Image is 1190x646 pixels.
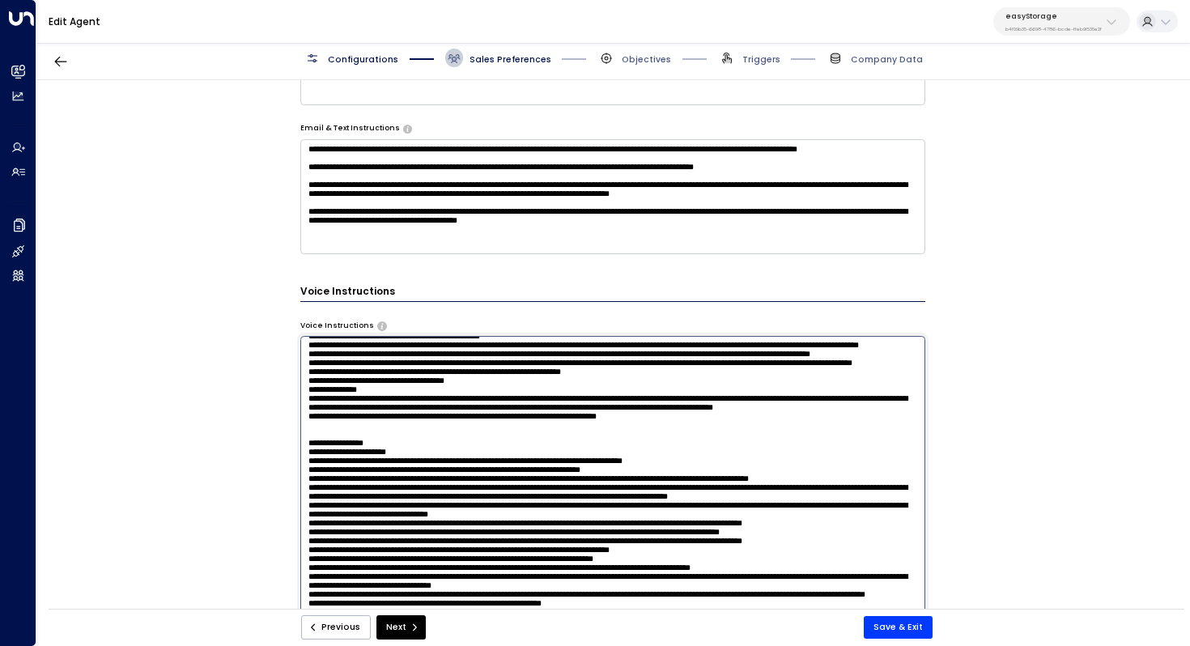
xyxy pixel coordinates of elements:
a: Edit Agent [49,15,100,28]
span: Configurations [328,53,398,66]
h3: Voice Instructions [300,284,926,302]
span: Objectives [622,53,671,66]
span: Sales Preferences [470,53,551,66]
button: Next [376,615,426,640]
p: easyStorage [1005,11,1102,21]
span: Triggers [742,53,780,66]
button: Provide any specific instructions you want the agent to follow only when responding to leads via ... [403,125,412,133]
label: Voice Instructions [300,321,374,332]
button: Save & Exit [864,616,933,639]
button: Provide specific instructions for phone conversations, such as tone, pacing, information to empha... [377,321,386,329]
p: b4f09b35-6698-4786-bcde-ffeb9f535e2f [1005,26,1102,32]
button: easyStorageb4f09b35-6698-4786-bcde-ffeb9f535e2f [993,7,1130,36]
label: Email & Text Instructions [300,123,400,134]
button: Previous [301,615,371,640]
span: Company Data [851,53,923,66]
